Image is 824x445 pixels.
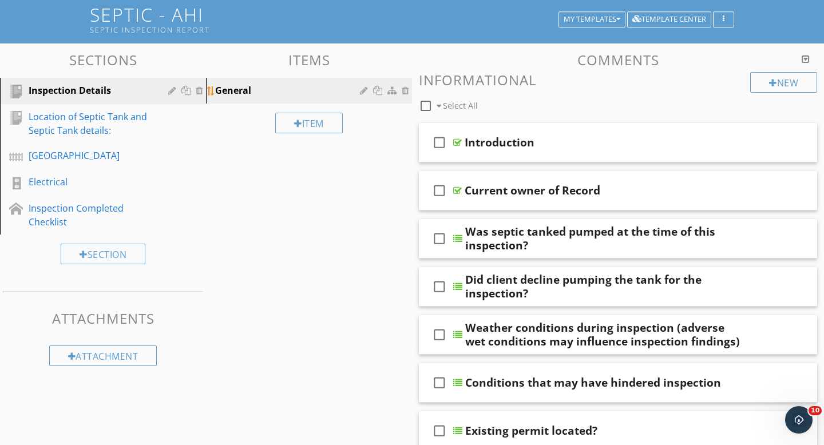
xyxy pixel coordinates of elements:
i: check_box_outline_blank [430,417,449,444]
div: Location of Septic Tank and Septic Tank details: [29,110,152,137]
div: My Templates [564,15,620,23]
h3: Informational [419,72,817,88]
iframe: Intercom live chat [785,406,813,434]
div: Weather conditions during inspection (adverse wet conditions may influence inspection findings) [465,321,747,348]
div: Current owner of Record [465,184,600,197]
div: Electrical [29,175,152,189]
i: check_box_outline_blank [430,225,449,252]
div: New [750,72,817,93]
div: Inspection Completed Checklist [29,201,152,229]
i: check_box_outline_blank [430,321,449,348]
i: check_box_outline_blank [430,369,449,396]
div: Attachment [49,345,157,366]
i: check_box_outline_blank [430,129,449,156]
button: Template Center [627,11,711,27]
div: Inspection Details [29,84,152,97]
div: Introduction [465,136,534,149]
div: Conditions that may have hindered inspection [465,376,721,390]
i: check_box_outline_blank [430,273,449,300]
div: Section [61,244,145,264]
a: Template Center [627,13,711,23]
h3: Comments [419,52,817,67]
div: Was septic tanked pumped at the time of this inspection? [465,225,747,252]
h1: Septic - AHI [90,5,734,34]
h3: Items [206,52,412,67]
button: My Templates [558,11,625,27]
div: General [215,84,363,97]
span: Select All [443,100,478,111]
span: 10 [809,406,822,415]
div: Template Center [632,15,706,23]
div: Item [275,113,343,133]
div: Existing permit located? [465,424,597,438]
div: Did client decline pumping the tank for the inspection? [465,273,747,300]
div: [GEOGRAPHIC_DATA] [29,149,152,162]
div: Septic Inspection Report [90,25,562,34]
i: check_box_outline_blank [430,177,449,204]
